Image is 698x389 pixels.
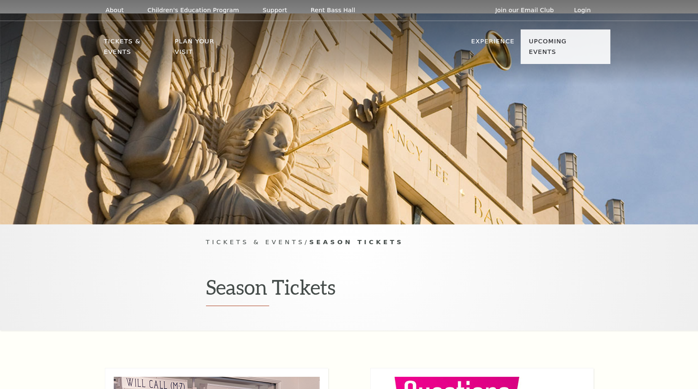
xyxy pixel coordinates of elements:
[471,36,514,51] p: Experience
[206,237,492,248] p: /
[175,36,234,62] p: Plan Your Visit
[263,7,287,14] p: Support
[147,7,239,14] p: Children's Education Program
[206,275,492,306] h1: Season Tickets
[309,238,404,245] span: Season Tickets
[106,7,124,14] p: About
[206,238,305,245] span: Tickets & Events
[529,36,594,62] p: Upcoming Events
[104,36,169,62] p: Tickets & Events
[311,7,356,14] p: Rent Bass Hall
